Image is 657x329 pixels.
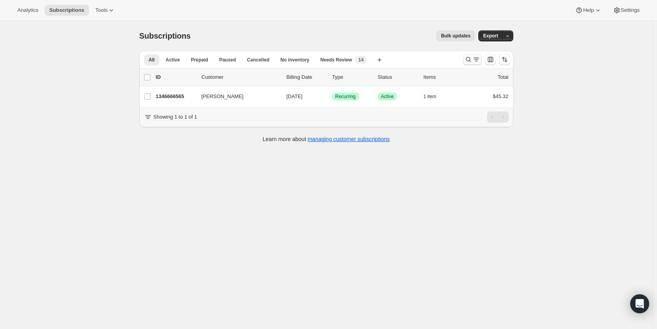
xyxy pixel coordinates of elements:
[478,30,503,41] button: Export
[287,73,326,81] p: Billing Date
[139,32,191,40] span: Subscriptions
[320,57,352,63] span: Needs Review
[570,5,606,16] button: Help
[424,73,463,81] div: Items
[247,57,270,63] span: Cancelled
[378,73,417,81] p: Status
[424,91,445,102] button: 1 item
[332,73,372,81] div: Type
[95,7,107,13] span: Tools
[202,93,244,100] span: [PERSON_NAME]
[381,93,394,100] span: Active
[621,7,640,13] span: Settings
[263,135,390,143] p: Learn more about
[156,93,195,100] p: 1346666565
[424,93,437,100] span: 1 item
[335,93,356,100] span: Recurring
[373,54,386,65] button: Create new view
[156,73,195,81] p: ID
[583,7,594,13] span: Help
[17,7,38,13] span: Analytics
[280,57,309,63] span: No inventory
[499,54,510,65] button: Sort the results
[156,73,509,81] div: IDCustomerBilling DateTypeStatusItemsTotal
[463,54,482,65] button: Search and filter results
[483,33,498,39] span: Export
[487,112,509,123] nav: Pagination
[91,5,120,16] button: Tools
[191,57,208,63] span: Prepaid
[13,5,43,16] button: Analytics
[441,33,470,39] span: Bulk updates
[358,57,363,63] span: 14
[287,93,303,99] span: [DATE]
[630,294,649,313] div: Open Intercom Messenger
[307,136,390,142] a: managing customer subscriptions
[493,93,509,99] span: $45.32
[154,113,197,121] p: Showing 1 to 1 of 1
[166,57,180,63] span: Active
[485,54,496,65] button: Customize table column order and visibility
[156,91,509,102] div: 1346666565[PERSON_NAME][DATE]SuccessRecurringSuccessActive1 item$45.32
[202,73,280,81] p: Customer
[436,30,475,41] button: Bulk updates
[49,7,84,13] span: Subscriptions
[219,57,236,63] span: Paused
[608,5,644,16] button: Settings
[44,5,89,16] button: Subscriptions
[149,57,155,63] span: All
[197,90,276,103] button: [PERSON_NAME]
[498,73,508,81] p: Total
